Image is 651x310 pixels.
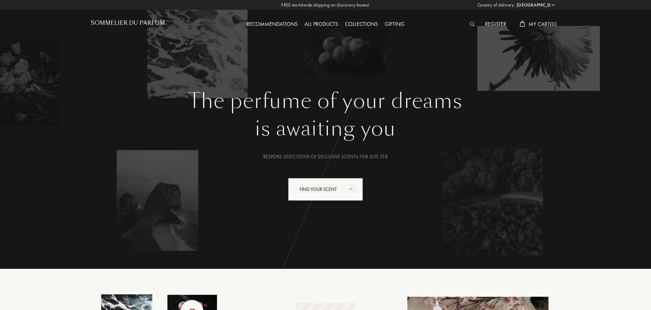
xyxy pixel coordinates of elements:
a: Find your scentanimation [283,178,368,201]
h1: The perfume of your dreams [96,89,555,113]
div: Register [482,20,510,29]
a: Recommendations [243,20,301,28]
div: Collections [341,20,381,29]
div: Gifting [381,20,408,29]
span: Country of delivery: [478,2,515,9]
div: Bespoke selections of exclusive scents for just 25$ [96,153,555,160]
div: Recommendations [243,20,301,29]
a: Register [482,20,510,28]
a: Collections [341,20,381,28]
div: animation [346,182,360,196]
a: All products [301,20,341,28]
div: is awaiting you [96,113,555,144]
h1: Sommelier du Parfum [91,20,165,26]
span: My Cart ( 0 ) [529,20,557,28]
div: Find your scent [288,178,363,201]
img: cart_white.svg [520,21,525,27]
div: All products [301,20,341,29]
a: Gifting [381,20,408,28]
a: Sommelier du Parfum [91,20,165,29]
img: search_icn_white.svg [470,22,475,27]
